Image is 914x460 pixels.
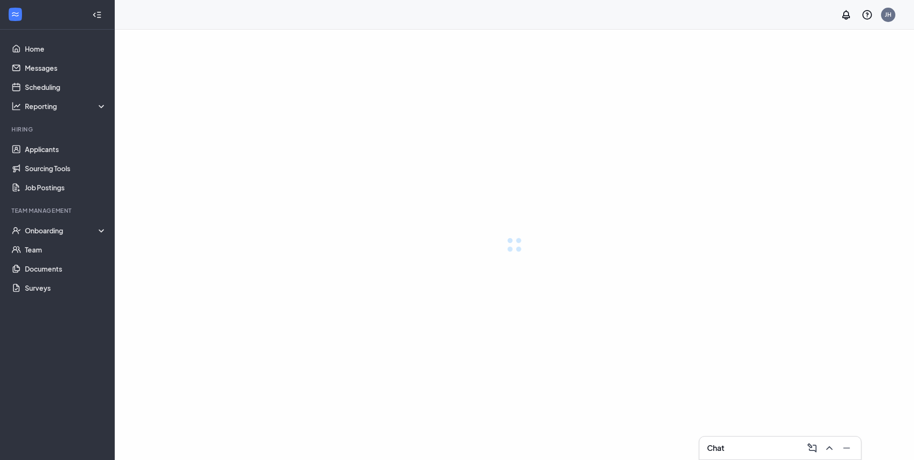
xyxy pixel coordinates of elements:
[861,9,873,21] svg: QuestionInfo
[25,278,107,297] a: Surveys
[11,101,21,111] svg: Analysis
[25,226,107,235] div: Onboarding
[25,77,107,97] a: Scheduling
[25,101,107,111] div: Reporting
[821,440,836,456] button: ChevronUp
[885,11,892,19] div: JH
[841,442,852,454] svg: Minimize
[838,440,853,456] button: Minimize
[25,240,107,259] a: Team
[707,443,724,453] h3: Chat
[11,125,105,133] div: Hiring
[11,207,105,215] div: Team Management
[824,442,835,454] svg: ChevronUp
[840,9,852,21] svg: Notifications
[25,259,107,278] a: Documents
[11,226,21,235] svg: UserCheck
[25,178,107,197] a: Job Postings
[25,58,107,77] a: Messages
[25,159,107,178] a: Sourcing Tools
[11,10,20,19] svg: WorkstreamLogo
[806,442,818,454] svg: ComposeMessage
[92,10,102,20] svg: Collapse
[804,440,819,456] button: ComposeMessage
[25,140,107,159] a: Applicants
[25,39,107,58] a: Home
